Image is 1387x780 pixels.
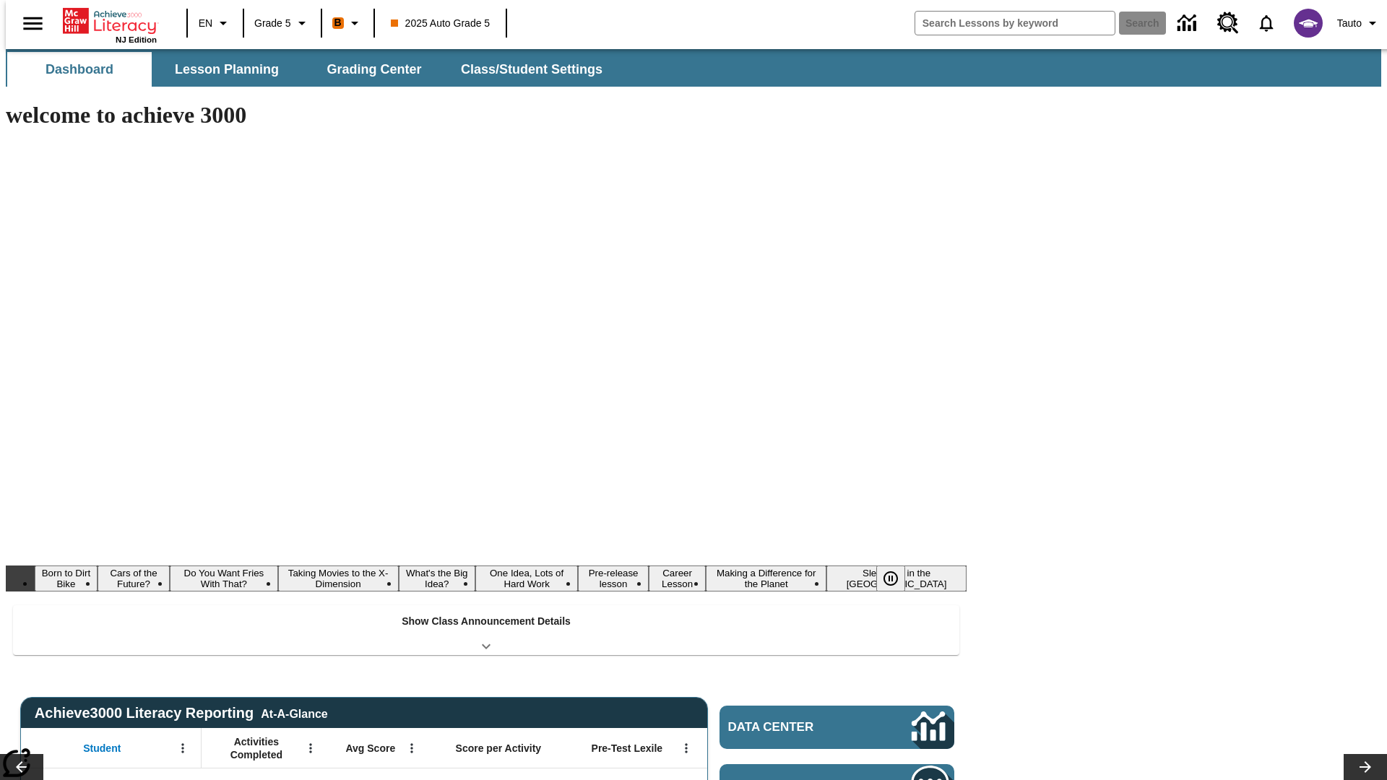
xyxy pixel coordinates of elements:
div: Home [63,5,157,44]
span: 2025 Auto Grade 5 [391,16,491,31]
img: avatar image [1294,9,1323,38]
a: Notifications [1248,4,1285,42]
button: Lesson Planning [155,52,299,87]
button: Open Menu [401,737,423,759]
button: Open Menu [675,737,697,759]
button: Slide 3 Do You Want Fries With That? [170,565,277,591]
button: Slide 8 Career Lesson [649,565,706,591]
a: Home [63,6,157,35]
p: Show Class Announcement Details [402,614,571,629]
span: Activities Completed [209,735,304,761]
button: Lesson carousel, Next [1344,754,1387,780]
button: Open Menu [172,737,194,759]
span: Avg Score [345,742,395,755]
a: Resource Center, Will open in new tab [1209,4,1248,43]
a: Data Center [720,706,954,749]
div: Pause [876,565,920,591]
button: Select a new avatar [1285,4,1331,42]
div: SubNavbar [6,49,1381,87]
button: Open Menu [300,737,321,759]
span: NJ Edition [116,35,157,44]
button: Profile/Settings [1331,10,1387,36]
button: Slide 4 Taking Movies to the X-Dimension [278,565,399,591]
h1: welcome to achieve 3000 [6,102,967,129]
button: Slide 7 Pre-release lesson [578,565,649,591]
span: Data Center [728,720,863,734]
span: Student [83,742,121,755]
button: Slide 1 Born to Dirt Bike [35,565,98,591]
button: Slide 5 What's the Big Idea? [399,565,475,591]
button: Slide 2 Cars of the Future? [98,565,170,591]
button: Open side menu [12,2,54,45]
span: B [334,14,342,32]
button: Slide 10 Sleepless in the Animal Kingdom [826,565,967,591]
button: Class/Student Settings [449,52,614,87]
button: Boost Class color is orange. Change class color [327,10,369,36]
input: search field [915,12,1115,35]
button: Grading Center [302,52,446,87]
button: Slide 6 One Idea, Lots of Hard Work [475,565,578,591]
div: Show Class Announcement Details [13,605,959,655]
span: Score per Activity [456,742,542,755]
span: Pre-Test Lexile [592,742,663,755]
span: Grade 5 [254,16,291,31]
button: Pause [876,565,905,591]
a: Data Center [1169,4,1209,43]
div: SubNavbar [6,52,615,87]
span: Achieve3000 Literacy Reporting [35,705,328,721]
div: At-A-Glance [261,705,327,721]
button: Language: EN, Select a language [192,10,238,36]
button: Grade: Grade 5, Select a grade [249,10,316,36]
span: Tauto [1337,16,1362,31]
button: Dashboard [7,52,152,87]
button: Slide 9 Making a Difference for the Planet [706,565,826,591]
span: EN [199,16,212,31]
